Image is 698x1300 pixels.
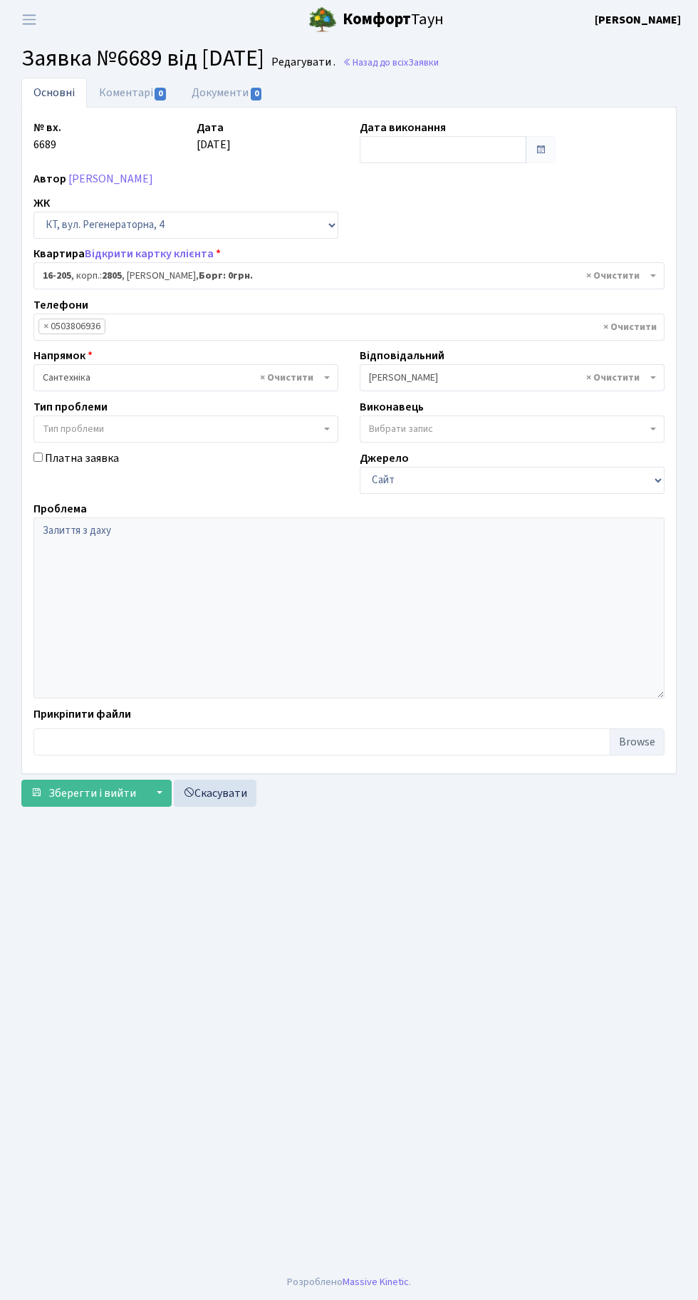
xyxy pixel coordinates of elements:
[369,371,647,385] span: Тихонов М.М.
[43,269,71,283] b: 16-205
[33,706,131,723] label: Прикріпити файли
[360,347,444,364] label: Відповідальний
[11,8,47,31] button: Переключити навігацію
[102,269,122,283] b: 2805
[43,422,104,436] span: Тип проблеми
[343,1274,409,1289] a: Massive Kinetic
[33,517,665,698] textarea: Залиття з даху
[21,78,87,108] a: Основні
[360,398,424,416] label: Виконавець
[33,398,108,416] label: Тип проблеми
[21,42,264,75] span: Заявка №6689 від [DATE]
[586,269,640,283] span: Видалити всі елементи
[287,1274,411,1290] div: Розроблено .
[343,8,444,32] span: Таун
[343,8,411,31] b: Комфорт
[308,6,337,34] img: logo.png
[45,450,119,467] label: Платна заявка
[38,319,105,334] li: 0503806936
[33,170,66,187] label: Автор
[186,119,349,163] div: [DATE]
[43,319,48,334] span: ×
[33,262,665,289] span: <b>16-205</b>, корп.: <b>2805</b>, Дячук Тетяна Миколаївна, <b>Борг: 0грн.</b>
[595,11,681,29] a: [PERSON_NAME]
[33,119,61,136] label: № вх.
[33,364,338,391] span: Сантехніка
[360,450,409,467] label: Джерело
[33,296,88,314] label: Телефони
[43,269,647,283] span: <b>16-205</b>, корп.: <b>2805</b>, Дячук Тетяна Миколаївна, <b>Борг: 0грн.</b>
[603,320,657,334] span: Видалити всі елементи
[23,119,186,163] div: 6689
[251,88,262,100] span: 0
[155,88,166,100] span: 0
[360,364,665,391] span: Тихонов М.М.
[33,347,93,364] label: Напрямок
[179,78,275,108] a: Документи
[21,780,145,807] button: Зберегти і вийти
[87,78,179,108] a: Коментарі
[85,246,214,262] a: Відкрити картку клієнта
[260,371,313,385] span: Видалити всі елементи
[199,269,253,283] b: Борг: 0грн.
[197,119,224,136] label: Дата
[408,56,439,69] span: Заявки
[43,371,321,385] span: Сантехніка
[68,171,153,187] a: [PERSON_NAME]
[269,56,335,69] small: Редагувати .
[595,12,681,28] b: [PERSON_NAME]
[33,245,221,262] label: Квартира
[33,195,50,212] label: ЖК
[586,371,640,385] span: Видалити всі елементи
[343,56,439,69] a: Назад до всіхЗаявки
[48,785,136,801] span: Зберегти і вийти
[33,500,87,517] label: Проблема
[369,422,433,436] span: Вибрати запис
[360,119,446,136] label: Дата виконання
[174,780,256,807] a: Скасувати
